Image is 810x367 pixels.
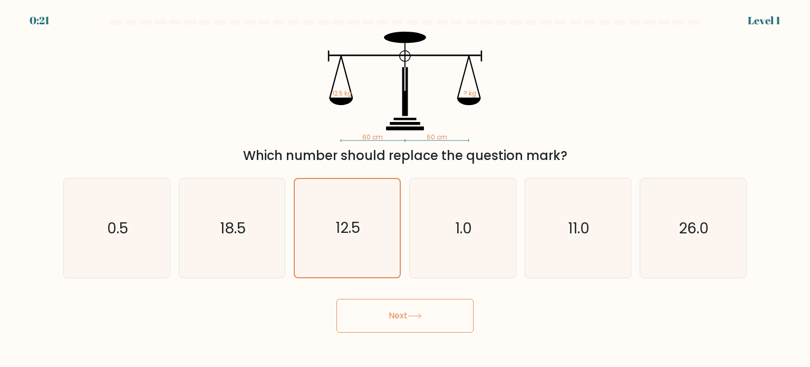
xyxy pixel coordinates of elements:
text: 1.0 [455,217,472,238]
div: Level 1 [748,13,780,29]
text: 12.5 [336,218,361,238]
tspan: 60 cm [427,133,447,142]
text: 11.0 [568,217,590,238]
tspan: ? kg [464,89,476,98]
div: 0:21 [30,13,50,29]
tspan: 60 cm [362,133,383,142]
text: 26.0 [679,217,709,238]
text: 0.5 [107,217,128,238]
text: 18.5 [220,217,246,238]
div: Which number should replace the question mark? [70,146,740,165]
tspan: 12.5 kg [332,89,352,98]
button: Next [336,299,474,333]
